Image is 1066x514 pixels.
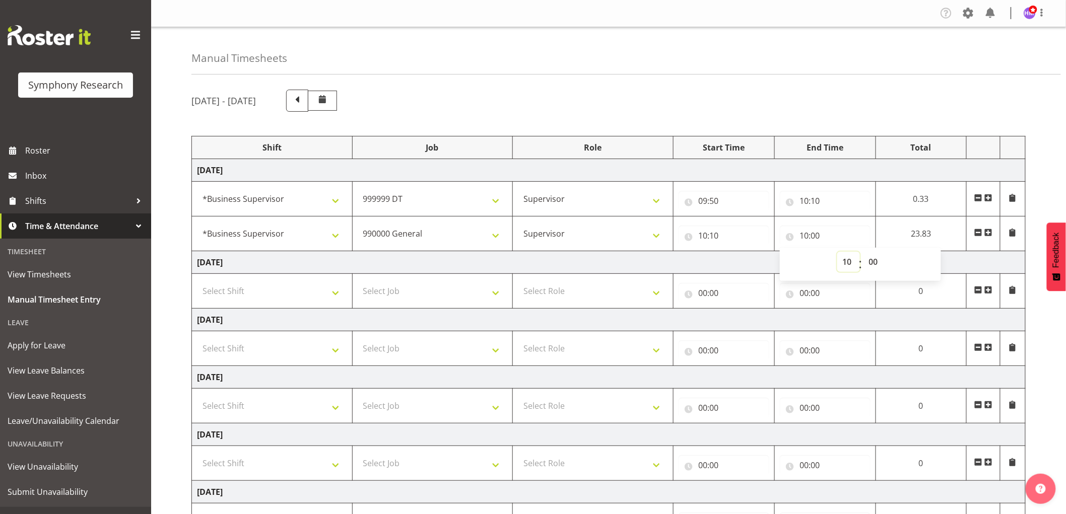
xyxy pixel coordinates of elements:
[876,216,966,251] td: 23.83
[192,251,1026,274] td: [DATE]
[8,484,144,499] span: Submit Unavailability
[8,363,144,378] span: View Leave Balances
[3,358,149,383] a: View Leave Balances
[780,340,871,360] input: Click to select...
[192,159,1026,182] td: [DATE]
[679,283,769,303] input: Click to select...
[3,287,149,312] a: Manual Timesheet Entry
[192,423,1026,446] td: [DATE]
[518,141,668,154] div: Role
[25,168,146,183] span: Inbox
[1036,484,1046,494] img: help-xxl-2.png
[3,262,149,287] a: View Timesheets
[780,226,871,246] input: Click to select...
[780,191,871,211] input: Click to select...
[191,95,256,106] h5: [DATE] - [DATE]
[679,141,769,154] div: Start Time
[25,193,131,208] span: Shifts
[3,383,149,408] a: View Leave Requests
[876,446,966,481] td: 0
[8,267,144,282] span: View Timesheets
[780,455,871,475] input: Click to select...
[192,309,1026,331] td: [DATE]
[3,454,149,479] a: View Unavailability
[881,141,961,154] div: Total
[197,141,347,154] div: Shift
[679,398,769,418] input: Click to select...
[191,52,287,64] h4: Manual Timesheets
[8,292,144,307] span: Manual Timesheet Entry
[780,141,871,154] div: End Time
[28,78,123,93] div: Symphony Research
[780,398,871,418] input: Click to select...
[679,340,769,360] input: Click to select...
[8,338,144,353] span: Apply for Leave
[858,252,862,277] span: :
[192,481,1026,503] td: [DATE]
[3,333,149,358] a: Apply for Leave
[876,274,966,309] td: 0
[876,389,966,423] td: 0
[3,241,149,262] div: Timesheet
[679,226,769,246] input: Click to select...
[679,191,769,211] input: Click to select...
[3,312,149,333] div: Leave
[192,366,1026,389] td: [DATE]
[25,218,131,234] span: Time & Attendance
[876,331,966,366] td: 0
[3,408,149,433] a: Leave/Unavailability Calendar
[8,388,144,403] span: View Leave Requests
[679,455,769,475] input: Click to select...
[1052,233,1061,268] span: Feedback
[8,413,144,428] span: Leave/Unavailability Calendar
[1047,223,1066,291] button: Feedback - Show survey
[3,433,149,454] div: Unavailability
[8,459,144,474] span: View Unavailability
[1024,7,1036,19] img: hitesh-makan1261.jpg
[8,25,91,45] img: Rosterit website logo
[780,283,871,303] input: Click to select...
[25,143,146,158] span: Roster
[358,141,508,154] div: Job
[876,182,966,216] td: 0.33
[3,479,149,504] a: Submit Unavailability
